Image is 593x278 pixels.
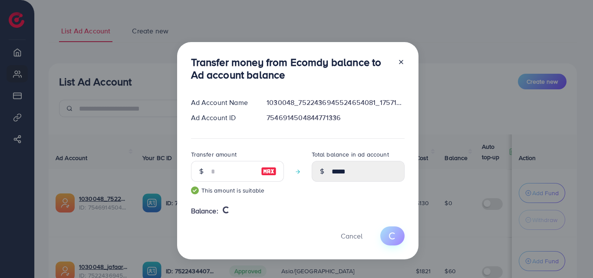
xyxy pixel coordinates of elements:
[184,98,260,108] div: Ad Account Name
[191,206,218,216] span: Balance:
[341,231,362,241] span: Cancel
[191,186,284,195] small: This amount is suitable
[191,186,199,194] img: guide
[184,113,260,123] div: Ad Account ID
[330,226,373,245] button: Cancel
[191,150,237,159] label: Transfer amount
[191,56,391,81] h3: Transfer money from Ecomdy balance to Ad account balance
[260,113,411,123] div: 7546914504844771336
[260,98,411,108] div: 1030048_7522436945524654081_1757153410313
[261,166,277,177] img: image
[556,239,586,271] iframe: Chat
[312,150,389,159] label: Total balance in ad account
